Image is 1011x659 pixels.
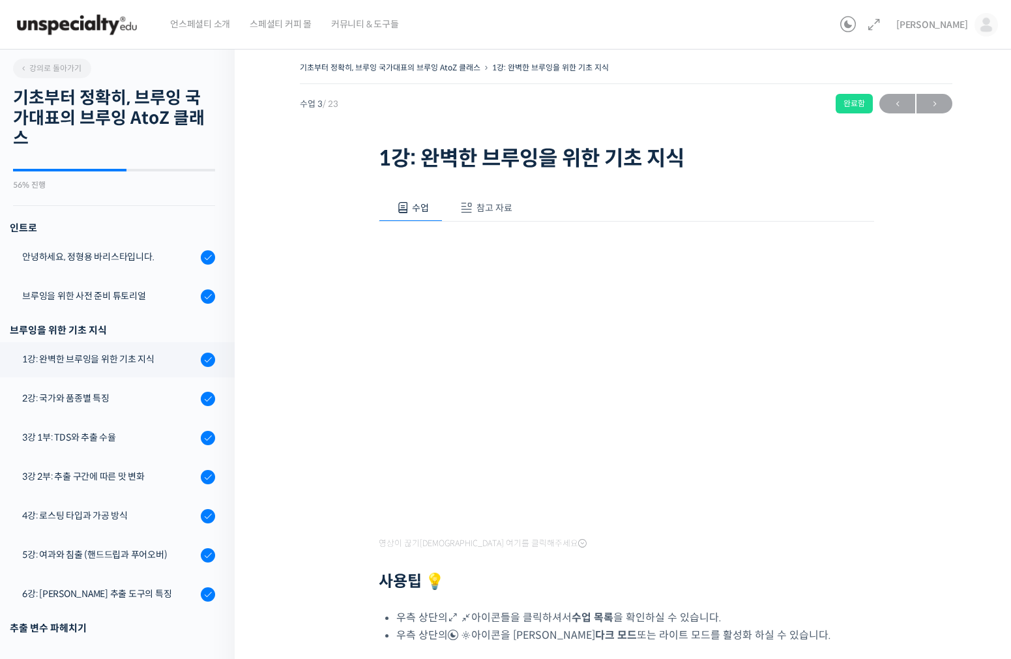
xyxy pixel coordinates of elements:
div: 6강: [PERSON_NAME] 추출 도구의 특징 [22,587,197,601]
div: 4강: 로스팅 타입과 가공 방식 [22,508,197,523]
a: 다음→ [916,94,952,113]
div: 브루잉을 위한 사전 준비 튜토리얼 [22,289,197,303]
div: 브루잉을 위한 기초 지식 [10,321,215,339]
a: 기초부터 정확히, 브루잉 국가대표의 브루잉 AtoZ 클래스 [300,63,480,72]
div: 추출 변수 파헤치기 [10,619,215,637]
strong: 사용팁 💡 [379,572,445,591]
div: 3강 1부: TDS와 추출 수율 [22,430,197,445]
div: 56% 진행 [13,181,215,189]
span: 영상이 끊기[DEMOGRAPHIC_DATA] 여기를 클릭해주세요 [379,538,587,549]
h3: 인트로 [10,219,215,237]
a: ←이전 [879,94,915,113]
li: 우측 상단의 아이콘을 [PERSON_NAME] 또는 라이트 모드를 활성화 하실 수 있습니다. [396,626,874,644]
div: 3강 2부: 추출 구간에 따른 맛 변화 [22,469,197,484]
div: 5강: 여과와 침출 (핸드드립과 푸어오버) [22,548,197,562]
div: 2강: 국가와 품종별 특징 [22,391,197,405]
a: 강의로 돌아가기 [13,59,91,78]
span: [PERSON_NAME] [896,19,968,31]
span: ← [879,95,915,113]
h2: 기초부터 정확히, 브루잉 국가대표의 브루잉 AtoZ 클래스 [13,88,215,149]
a: 1강: 완벽한 브루잉을 위한 기초 지식 [492,63,609,72]
div: 완료함 [836,94,873,113]
div: 1강: 완벽한 브루잉을 위한 기초 지식 [22,352,197,366]
span: → [916,95,952,113]
b: 다크 모드 [595,628,637,642]
li: 우측 상단의 아이콘들을 클릭하셔서 을 확인하실 수 있습니다. [396,609,874,626]
b: 수업 목록 [572,611,613,624]
span: / 23 [323,98,338,110]
h1: 1강: 완벽한 브루잉을 위한 기초 지식 [379,146,874,171]
span: 수업 [412,202,429,214]
span: 강의로 돌아가기 [20,63,81,73]
div: 안녕하세요, 정형용 바리스타입니다. [22,250,197,264]
span: 수업 3 [300,100,338,108]
span: 참고 자료 [476,202,512,214]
